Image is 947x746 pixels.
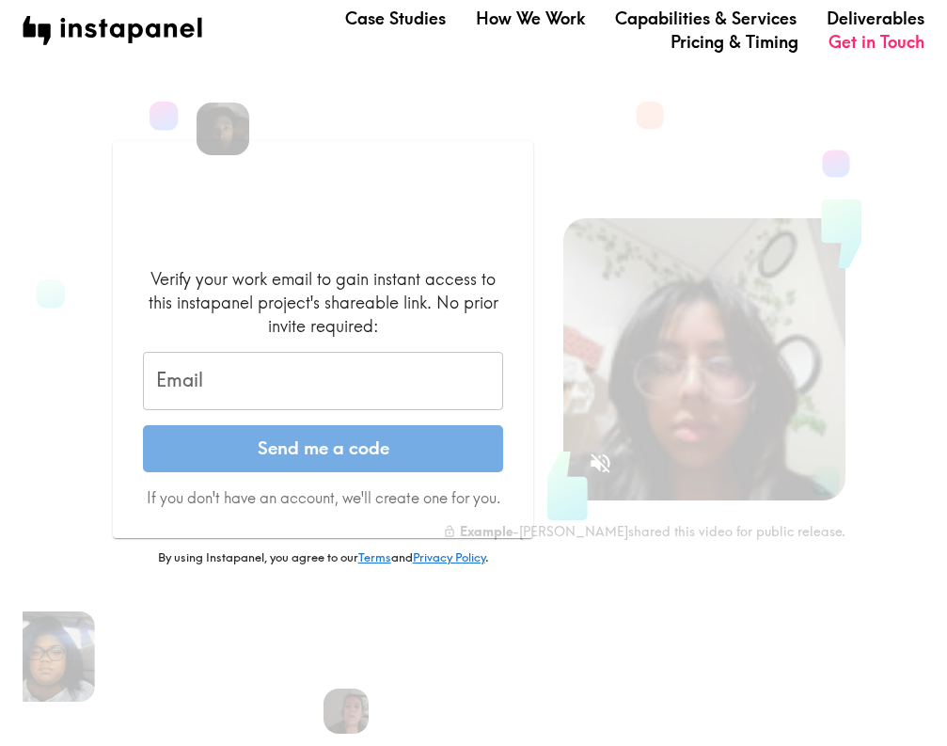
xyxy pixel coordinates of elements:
img: Cory [197,103,249,155]
a: Deliverables [827,7,924,30]
b: Example [460,523,513,540]
img: Jennifer [324,689,369,734]
p: By using Instapanel, you agree to our and . [113,549,534,566]
a: How We Work [476,7,585,30]
img: Cassandra [5,611,95,702]
p: If you don't have an account, we'll create one for you. [143,487,504,508]
div: - [PERSON_NAME] shared this video for public release. [443,523,845,540]
div: Verify your work email to gain instant access to this instapanel project's shareable link. No pri... [143,267,504,337]
button: Sound is off [580,443,621,484]
a: Pricing & Timing [671,30,798,54]
button: Send me a code [143,425,504,472]
a: Capabilities & Services [615,7,797,30]
a: Case Studies [345,7,446,30]
a: Privacy Policy [413,549,485,564]
a: Get in Touch [829,30,924,54]
a: Terms [358,549,391,564]
img: instapanel [23,16,202,45]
